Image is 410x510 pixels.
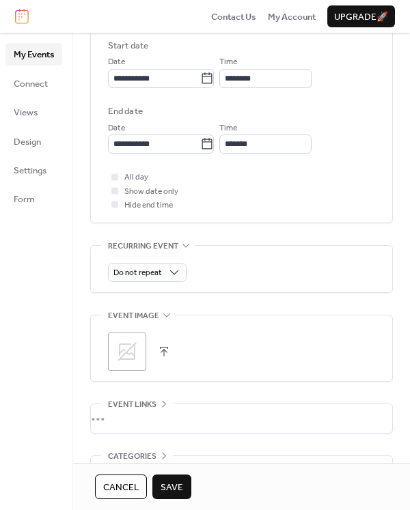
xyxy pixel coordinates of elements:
span: Form [14,193,35,206]
a: Connect [5,72,62,94]
span: Event links [108,398,156,412]
span: Settings [14,164,46,178]
span: Categories [108,450,156,464]
span: Recurring event [108,239,178,253]
span: Contact Us [211,10,256,24]
span: Time [219,122,237,135]
span: Event image [108,309,159,323]
a: Views [5,101,62,123]
button: Cancel [95,474,147,499]
span: Upgrade 🚀 [334,10,388,24]
a: My Account [268,10,316,23]
span: Hide end time [124,199,173,212]
div: ••• [91,456,392,485]
a: Settings [5,159,62,181]
a: Form [5,188,62,210]
span: My Events [14,48,54,61]
span: Design [14,135,41,149]
div: End date [108,104,143,118]
span: Show date only [124,185,178,199]
button: Upgrade🚀 [327,5,395,27]
div: Start date [108,39,148,53]
span: Views [14,106,38,119]
span: Date [108,122,125,135]
span: My Account [268,10,316,24]
span: All day [124,171,148,184]
span: Cancel [103,481,139,494]
a: Contact Us [211,10,256,23]
span: Time [219,55,237,69]
span: Do not repeat [113,265,162,281]
div: ; [108,332,146,371]
span: Save [161,481,183,494]
div: ••• [91,404,392,433]
img: logo [15,9,29,24]
a: My Events [5,43,62,65]
span: Connect [14,77,48,91]
span: Date [108,55,125,69]
a: Design [5,130,62,152]
button: Save [152,474,191,499]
